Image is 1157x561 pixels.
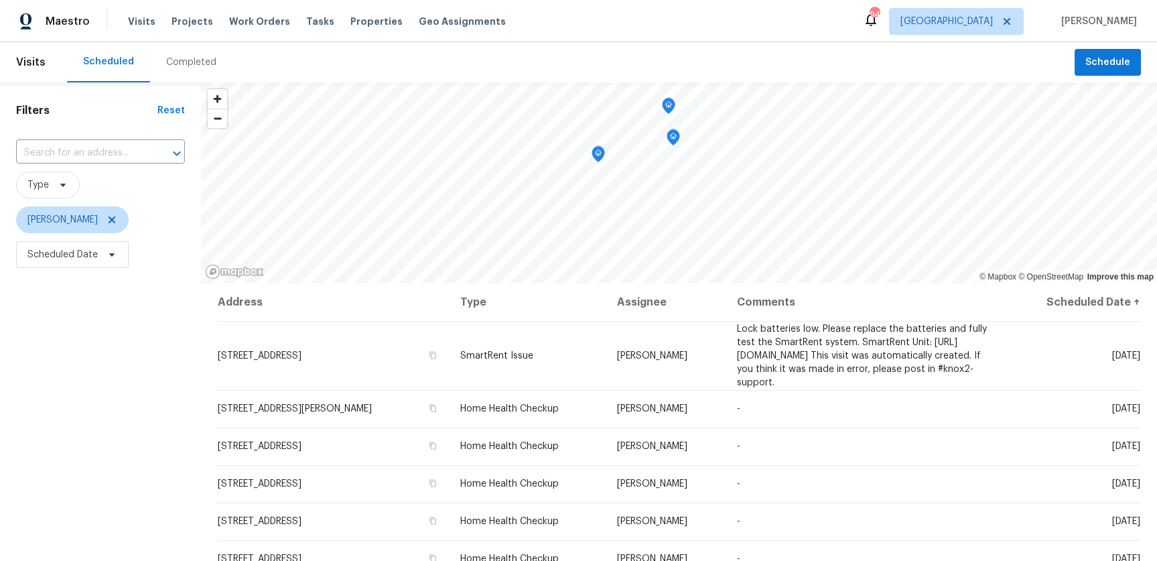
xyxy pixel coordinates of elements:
span: Visits [16,48,46,77]
button: Zoom out [208,109,227,128]
span: [DATE] [1112,442,1140,451]
span: [STREET_ADDRESS] [218,517,301,526]
button: Copy Address [427,402,439,414]
div: Map marker [592,146,605,167]
div: Map marker [667,129,680,150]
button: Open [167,144,186,163]
span: [PERSON_NAME] [27,213,98,227]
th: Type [450,284,606,321]
span: [DATE] [1112,404,1140,414]
span: - [737,404,740,414]
span: [STREET_ADDRESS] [218,479,301,489]
span: Projects [172,15,213,28]
span: Home Health Checkup [460,442,559,451]
span: [DATE] [1112,517,1140,526]
span: Geo Assignments [419,15,506,28]
span: [PERSON_NAME] [1056,15,1137,28]
span: [STREET_ADDRESS] [218,442,301,451]
div: Completed [166,56,216,69]
span: Visits [128,15,155,28]
span: [GEOGRAPHIC_DATA] [900,15,993,28]
span: [PERSON_NAME] [617,517,687,526]
div: Map marker [662,98,675,119]
span: - [737,517,740,526]
span: [DATE] [1112,479,1140,489]
button: Copy Address [427,477,439,489]
span: Lock batteries low. Please replace the batteries and fully test the SmartRent system. SmartRent U... [737,324,987,387]
a: OpenStreetMap [1018,272,1083,282]
span: Work Orders [229,15,290,28]
span: Home Health Checkup [460,404,559,414]
span: Properties [350,15,403,28]
th: Assignee [606,284,726,321]
span: Scheduled Date [27,248,98,261]
button: Copy Address [427,349,439,361]
button: Schedule [1075,49,1141,76]
span: [STREET_ADDRESS][PERSON_NAME] [218,404,372,414]
div: 94 [870,8,879,21]
span: Maestro [46,15,90,28]
span: [STREET_ADDRESS] [218,351,301,361]
canvas: Map [201,82,1157,284]
span: Home Health Checkup [460,517,559,526]
span: [PERSON_NAME] [617,479,687,489]
button: Zoom in [208,89,227,109]
div: Scheduled [83,55,134,68]
button: Copy Address [427,515,439,527]
div: Reset [157,104,185,117]
span: Home Health Checkup [460,479,559,489]
span: [PERSON_NAME] [617,351,687,361]
span: [PERSON_NAME] [617,442,687,451]
th: Comments [726,284,1004,321]
span: SmartRent Issue [460,351,533,361]
span: - [737,479,740,489]
span: Type [27,178,49,192]
th: Scheduled Date ↑ [1004,284,1141,321]
input: Search for an address... [16,143,147,164]
th: Address [217,284,450,321]
span: [PERSON_NAME] [617,404,687,414]
a: Improve this map [1087,272,1154,282]
a: Mapbox [979,272,1016,282]
span: Tasks [306,17,334,26]
button: Copy Address [427,440,439,452]
h1: Filters [16,104,157,117]
span: Schedule [1085,54,1130,71]
span: [DATE] [1112,351,1140,361]
a: Mapbox homepage [205,264,264,279]
span: - [737,442,740,451]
